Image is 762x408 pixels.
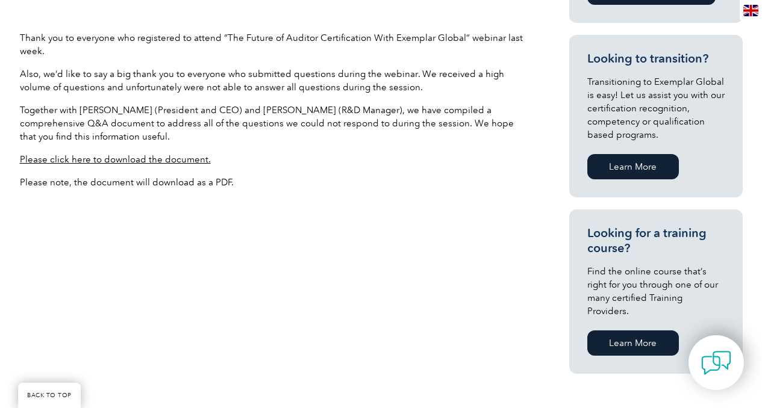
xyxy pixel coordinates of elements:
p: Thank you to everyone who registered to attend “The Future of Auditor Certification With Exemplar... [20,31,526,58]
a: Learn More [587,154,679,179]
p: Also, we’d like to say a big thank you to everyone who submitted questions during the webinar. We... [20,67,526,94]
img: en [743,5,758,16]
p: Please note, the document will download as a PDF. [20,176,526,189]
a: BACK TO TOP [18,383,81,408]
a: Please click here to download the document. [20,154,211,165]
p: Transitioning to Exemplar Global is easy! Let us assist you with our certification recognition, c... [587,75,725,141]
p: Find the online course that’s right for you through one of our many certified Training Providers. [587,265,725,318]
p: Together with [PERSON_NAME] (President and CEO) and [PERSON_NAME] (R&D Manager), we have compiled... [20,104,526,143]
h3: Looking for a training course? [587,226,725,256]
h3: Looking to transition? [587,51,725,66]
a: Learn More [587,330,679,356]
img: contact-chat.png [701,348,731,378]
